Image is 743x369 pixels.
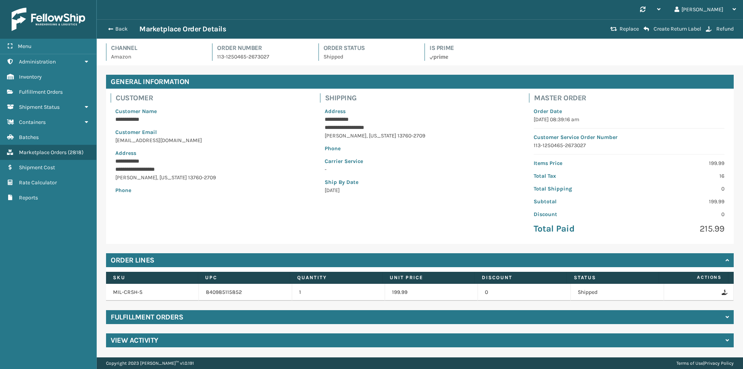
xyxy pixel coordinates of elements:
p: Amazon [111,53,203,61]
i: Replace [610,26,617,32]
p: Discount [534,210,624,218]
p: [PERSON_NAME] , [US_STATE] 13760-2709 [325,132,515,140]
span: Address [115,150,136,156]
img: logo [12,8,85,31]
a: Privacy Policy [704,360,734,366]
p: 113-1250465-2673027 [534,141,724,149]
label: Unit Price [390,274,467,281]
h4: Channel [111,43,203,53]
p: 0 [634,185,724,193]
label: Status [574,274,652,281]
span: Actions [661,271,726,284]
p: [PERSON_NAME] , [US_STATE] 13760-2709 [115,173,306,182]
h3: Marketplace Order Details [139,24,226,34]
span: Administration [19,58,56,65]
span: Batches [19,134,39,141]
p: Phone [115,186,306,194]
i: Refund Order Line [722,290,726,295]
h4: Master Order [534,93,729,103]
h4: Order Status [324,43,415,53]
p: Customer Name [115,107,306,115]
p: Shipped [324,53,415,61]
h4: Order Lines [111,256,154,265]
p: 199.99 [634,159,724,167]
p: 199.99 [634,197,724,206]
p: [DATE] [325,186,515,194]
p: [EMAIL_ADDRESS][DOMAIN_NAME] [115,136,306,144]
span: Rate Calculator [19,179,57,186]
label: SKU [113,274,191,281]
span: Reports [19,194,38,201]
h4: Order Number [217,43,309,53]
span: Marketplace Orders [19,149,67,156]
td: 1 [292,284,385,301]
span: Shipment Status [19,104,60,110]
td: 0 [478,284,571,301]
label: Quantity [297,274,375,281]
h4: Shipping [325,93,520,103]
p: Customer Service Order Number [534,133,724,141]
p: Total Tax [534,172,624,180]
p: Order Date [534,107,724,115]
button: Create Return Label [641,26,704,33]
h4: View Activity [111,336,158,345]
h4: Is Prime [430,43,521,53]
h4: Customer [116,93,311,103]
button: Refund [704,26,736,33]
h4: General Information [106,75,734,89]
h4: Fulfillment Orders [111,312,183,322]
p: Copyright 2023 [PERSON_NAME]™ v 1.0.191 [106,357,194,369]
i: Refund [706,26,712,32]
span: Containers [19,119,46,125]
p: Items Price [534,159,624,167]
span: ( 2818 ) [68,149,84,156]
span: Inventory [19,74,42,80]
span: Address [325,108,346,115]
span: Shipment Cost [19,164,55,171]
p: Total Shipping [534,185,624,193]
label: Discount [482,274,560,281]
p: 215.99 [634,223,724,235]
p: [DATE] 08:39:16 am [534,115,724,124]
p: Ship By Date [325,178,515,186]
p: 16 [634,172,724,180]
a: Terms of Use [676,360,703,366]
p: - [325,165,515,173]
p: Carrier Service [325,157,515,165]
p: Customer Email [115,128,306,136]
p: Phone [325,144,515,153]
button: Back [104,26,139,33]
td: 840985115852 [199,284,292,301]
p: 0 [634,210,724,218]
p: 113-1250465-2673027 [217,53,309,61]
span: Fulfillment Orders [19,89,63,95]
p: Subtotal [534,197,624,206]
p: Total Paid [534,223,624,235]
label: UPC [205,274,283,281]
button: Replace [608,26,641,33]
td: 199.99 [385,284,478,301]
div: | [676,357,734,369]
span: Menu [18,43,31,50]
a: MIL-CRSH-S [113,289,142,295]
td: Shipped [571,284,664,301]
i: Create Return Label [644,26,649,32]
